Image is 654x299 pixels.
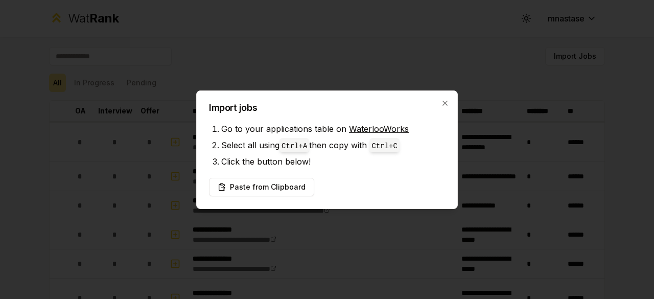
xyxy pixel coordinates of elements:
[371,142,397,150] code: Ctrl+ C
[349,124,409,134] a: WaterlooWorks
[282,142,307,150] code: Ctrl+ A
[209,103,445,112] h2: Import jobs
[221,153,445,170] li: Click the button below!
[209,178,314,196] button: Paste from Clipboard
[221,121,445,137] li: Go to your applications table on
[221,137,445,153] li: Select all using then copy with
